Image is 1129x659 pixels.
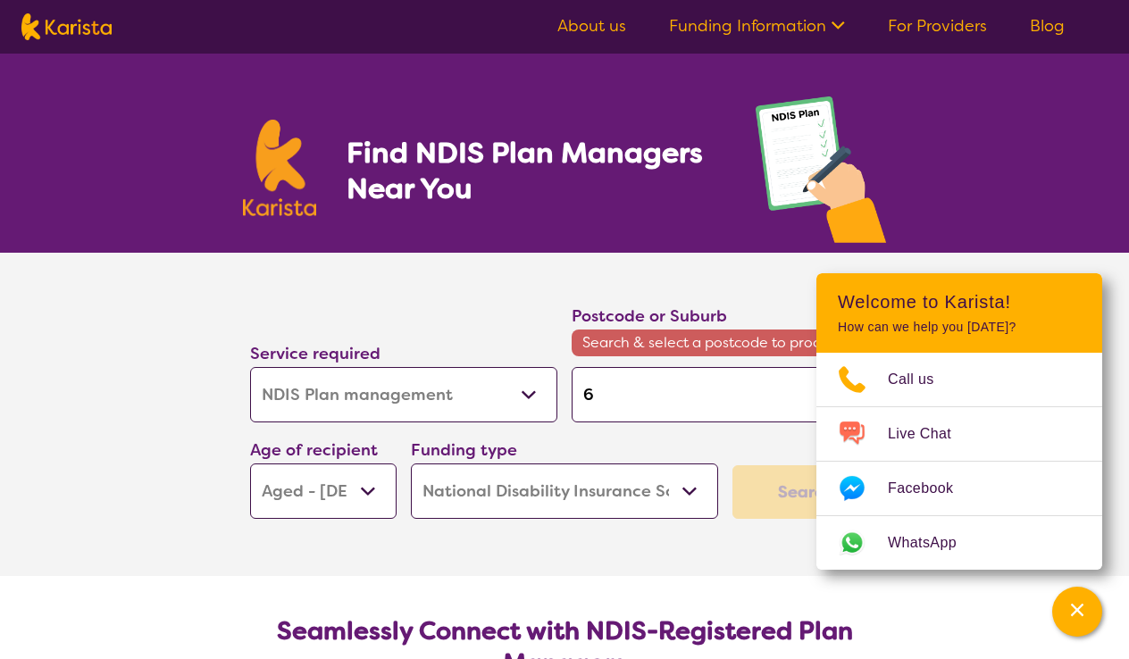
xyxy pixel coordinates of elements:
span: Facebook [888,475,974,502]
span: Live Chat [888,421,973,447]
span: Search & select a postcode to proceed [572,329,879,356]
a: About us [557,15,626,37]
div: Channel Menu [816,273,1102,570]
label: Age of recipient [250,439,378,461]
span: Call us [888,366,956,393]
a: For Providers [888,15,987,37]
h1: Find NDIS Plan Managers Near You [347,135,720,206]
a: Funding Information [669,15,845,37]
span: WhatsApp [888,530,978,556]
a: Web link opens in a new tab. [816,516,1102,570]
label: Postcode or Suburb [572,305,727,327]
p: How can we help you [DATE]? [838,320,1081,335]
ul: Choose channel [816,353,1102,570]
img: Karista logo [21,13,112,40]
img: plan-management [756,96,886,253]
button: Channel Menu [1052,587,1102,637]
input: Type [572,367,879,422]
a: Blog [1030,15,1065,37]
label: Funding type [411,439,517,461]
label: Service required [250,343,381,364]
h2: Welcome to Karista! [838,291,1081,313]
img: Karista logo [243,120,316,216]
